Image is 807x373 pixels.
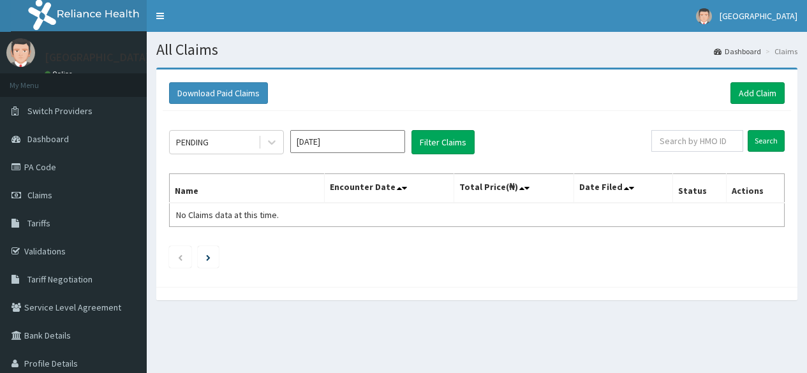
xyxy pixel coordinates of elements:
span: Tariffs [27,217,50,229]
a: Online [45,69,75,78]
h1: All Claims [156,41,797,58]
th: Actions [727,174,785,203]
input: Search [748,130,785,152]
span: [GEOGRAPHIC_DATA] [720,10,797,22]
th: Name [170,174,325,203]
th: Status [673,174,727,203]
img: User Image [6,38,35,67]
a: Previous page [177,251,183,263]
img: User Image [696,8,712,24]
li: Claims [762,46,797,57]
th: Date Filed [574,174,673,203]
span: Switch Providers [27,105,93,117]
a: Add Claim [730,82,785,104]
th: Total Price(₦) [454,174,574,203]
button: Filter Claims [411,130,475,154]
span: Tariff Negotiation [27,274,93,285]
a: Next page [206,251,211,263]
span: No Claims data at this time. [176,209,279,221]
th: Encounter Date [324,174,454,203]
a: Dashboard [714,46,761,57]
p: [GEOGRAPHIC_DATA] [45,52,150,63]
input: Search by HMO ID [651,130,743,152]
button: Download Paid Claims [169,82,268,104]
div: PENDING [176,136,209,149]
span: Dashboard [27,133,69,145]
span: Claims [27,189,52,201]
input: Select Month and Year [290,130,405,153]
